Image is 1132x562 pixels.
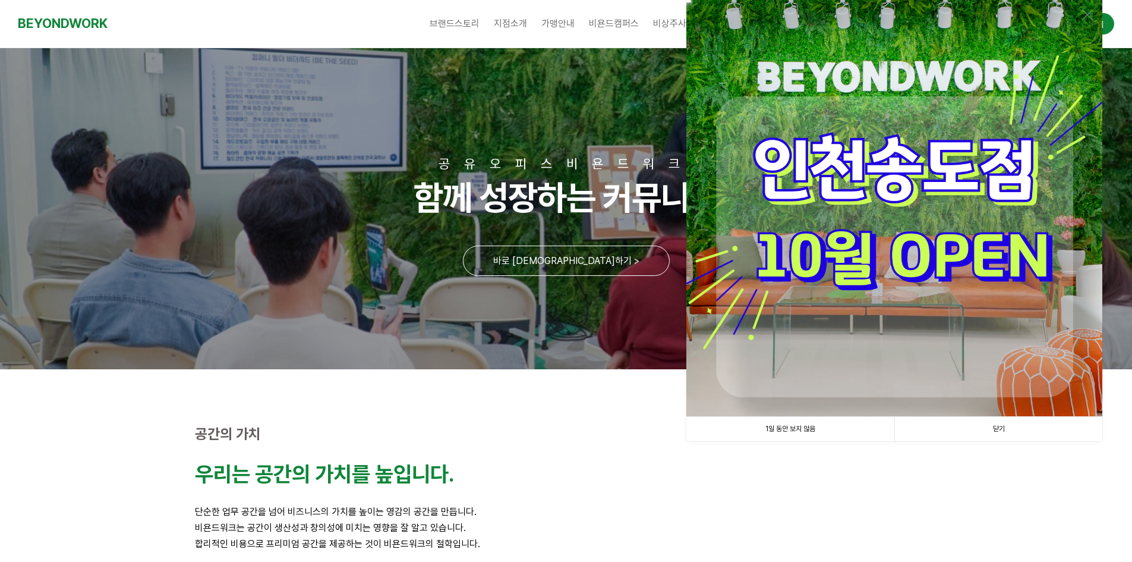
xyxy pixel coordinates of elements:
a: 1일 동안 보지 않음 [686,417,894,441]
span: 비상주사무실 [653,18,703,29]
a: 비욘드캠퍼스 [582,9,646,39]
strong: 우리는 공간의 가치를 높입니다. [195,461,454,487]
span: 비욘드캠퍼스 [589,18,639,29]
a: 브랜드스토리 [422,9,487,39]
p: 합리적인 비용으로 프리미엄 공간을 제공하는 것이 비욘드워크의 철학입니다. [195,536,938,552]
a: 닫기 [894,417,1102,441]
a: 가맹안내 [534,9,582,39]
span: 브랜드스토리 [430,18,480,29]
strong: 공간의 가치 [195,425,261,442]
a: BEYONDWORK [18,12,108,34]
p: 단순한 업무 공간을 넘어 비즈니스의 가치를 높이는 영감의 공간을 만듭니다. [195,504,938,520]
span: 가맹안내 [541,18,575,29]
a: 지점소개 [487,9,534,39]
span: 지점소개 [494,18,527,29]
p: 비욘드워크는 공간이 생산성과 창의성에 미치는 영향을 잘 알고 있습니다. [195,520,938,536]
a: 비상주사무실 [646,9,710,39]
